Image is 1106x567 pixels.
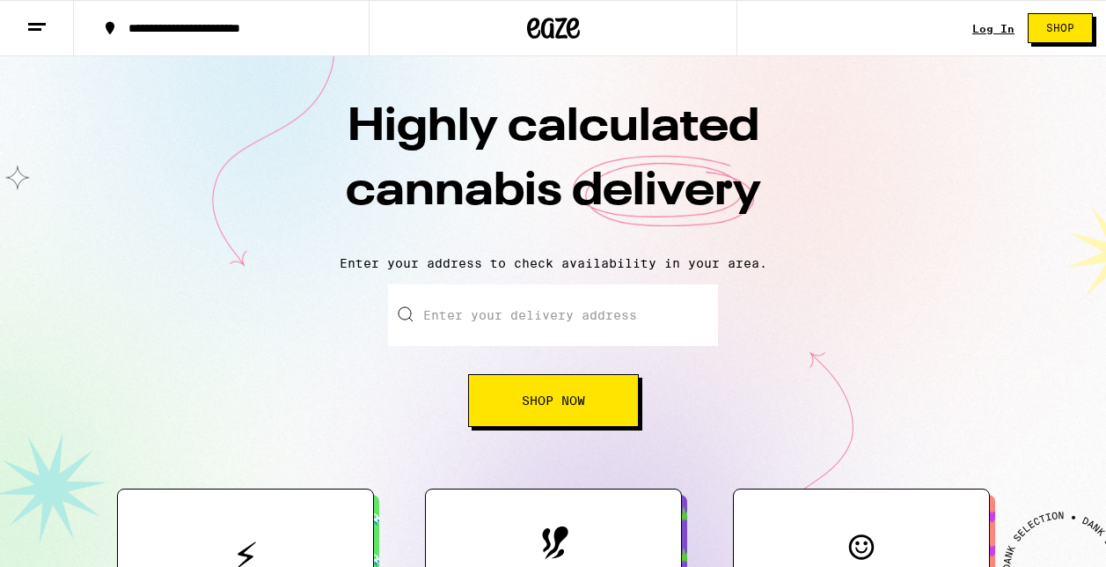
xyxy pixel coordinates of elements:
span: Shop Now [522,394,585,407]
button: Shop Now [468,374,639,427]
h1: Highly calculated cannabis delivery [245,96,861,242]
a: Log In [972,23,1014,34]
a: Shop [1014,13,1106,43]
span: Shop [1046,23,1074,33]
input: Enter your delivery address [388,284,718,346]
button: Shop [1028,13,1093,43]
p: Enter your address to check availability in your area. [18,256,1088,270]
